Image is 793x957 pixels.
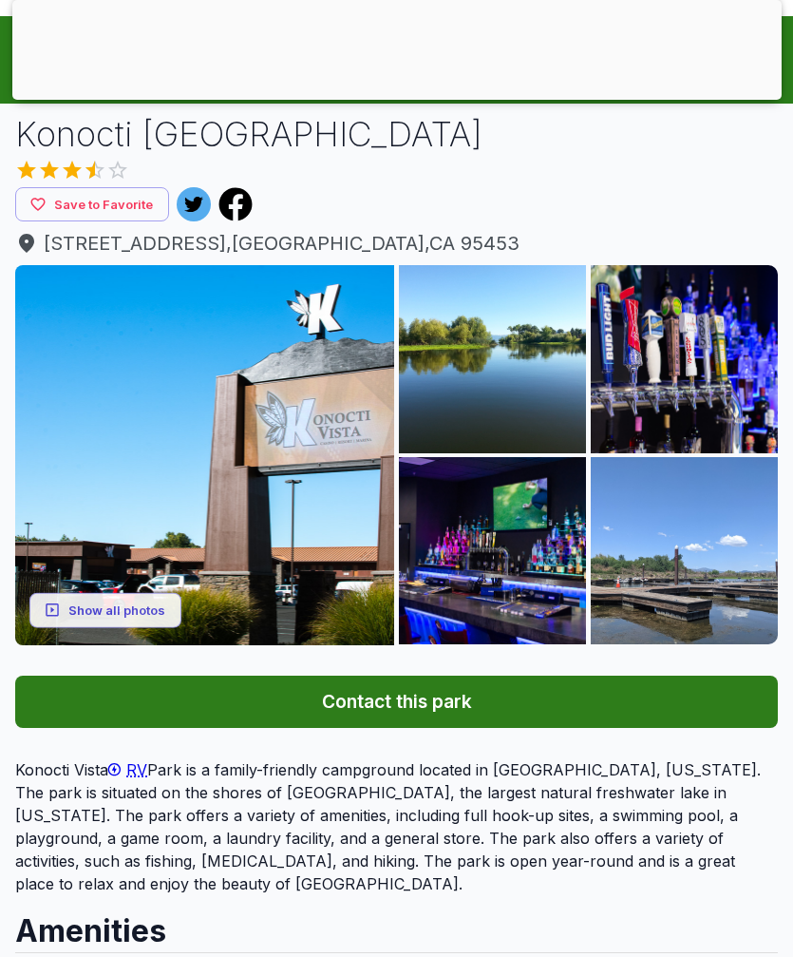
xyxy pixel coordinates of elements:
[108,760,147,779] a: RV
[15,265,394,644] img: AAcXr8o1Ps_EQe6OWpPfb-2Kv8SmfiqyUt0FBNIov4Pbq3tnIkqZ5UsfzldhiSG_TAEdKhSWoB5h4PBAhFUQouM0Y50nInmi0...
[591,457,778,644] img: AAcXr8pRYcqT7GPd32zwrq41TMfw4oGty1YVuPje1z0s5F1CAoKi4oPXW36SIP-wyEcFec4hPkKV9vwAI7gO8l8Y0S36lXguy...
[15,187,169,222] button: Save to Favorite
[15,111,778,159] h1: Konocti [GEOGRAPHIC_DATA]
[15,229,778,258] span: [STREET_ADDRESS] , [GEOGRAPHIC_DATA] , CA 95453
[399,457,586,644] img: AAcXr8odUB2Ilynd8P_LjPyG28zyEcwT3HQOrPgIem5oZoAZ-KQaRqXiGUQv7HOerDaUulBenw3z8Hw7kk4NZC1qCzjX-8Koy...
[15,229,778,258] a: [STREET_ADDRESS],[GEOGRAPHIC_DATA],CA 95453
[591,265,778,452] img: AAcXr8oAxHS2HjY2RzQmBJFP4l2phiz7fuTXEYGvRno-M20zqMwCthbFkxAAEFCJmMcWj6iyf5VfBdPGXbUB4BtCwiOJfEIHW...
[399,265,586,452] img: AAcXr8rQxXxuPQNHO_pylEf1u3VeG2JRse_2ILBoBpAi6DVReCNOEO3_DKcowXHD9zliWQj8JObhi_lnkyYjtdzVkLh9sogEO...
[29,592,181,627] button: Show all photos
[15,676,778,729] button: Contact this park
[15,895,778,952] h2: Amenities
[126,760,147,779] span: RV
[15,758,778,895] p: Konocti Vista Park is a family-friendly campground located in [GEOGRAPHIC_DATA], [US_STATE]. The ...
